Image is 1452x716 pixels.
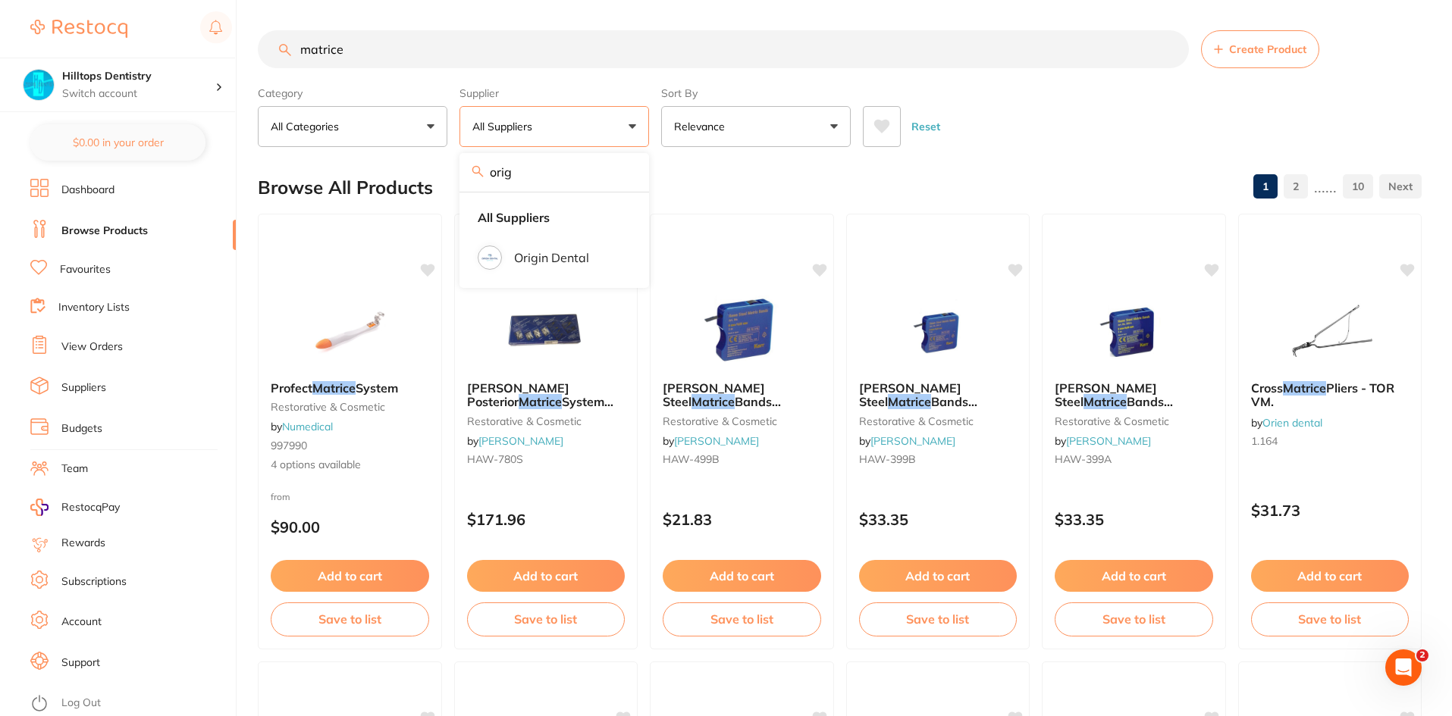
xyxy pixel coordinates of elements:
em: Matrice [888,394,931,409]
img: Hilltops Dentistry [24,70,54,100]
button: Add to cart [271,560,429,592]
a: Budgets [61,421,102,436]
img: HAWE Steel Matrice Bands 0.03mm 6mm x 3m with Dispenser [889,293,987,369]
img: HAWE Steel Matrice Bands 0.03mm 5mm x 3m with Dispenser [1084,293,1183,369]
p: $21.83 [663,511,821,528]
button: Add to cart [1055,560,1213,592]
a: Suppliers [61,380,106,396]
a: Restocq Logo [30,11,127,46]
p: ...... [1314,178,1337,195]
iframe: Intercom live chat [1385,649,1422,686]
span: HAW-399A [1055,452,1112,466]
a: 2 [1284,171,1308,202]
a: 1 [1253,171,1278,202]
em: Matrice [519,394,562,409]
b: Profect Matrice System [271,381,429,395]
li: Clear selection [466,202,643,233]
button: All Suppliers [459,106,649,147]
span: by [859,434,955,448]
a: Orien dental [1262,416,1322,430]
a: Inventory Lists [58,300,130,315]
span: Pliers - TOR VM. [1251,380,1394,409]
em: Matrice [1283,380,1326,396]
span: 1.164 [1251,434,1278,448]
em: Matrice [1084,394,1127,409]
button: Save to list [1055,602,1213,636]
p: $33.35 [859,511,1018,528]
input: Search supplier [459,153,649,191]
b: HAWE Steel Matrice Bands .045mm 6mm x 3m with Dispenser [663,381,821,409]
p: $33.35 [1055,511,1213,528]
span: [PERSON_NAME] Steel [859,380,961,409]
p: $171.96 [467,511,626,528]
span: Create Product [1229,43,1306,55]
span: Profect [271,380,312,396]
p: Relevance [674,119,731,134]
a: Favourites [60,262,111,277]
a: Subscriptions [61,574,127,589]
span: 2 [1416,649,1428,661]
span: by [1251,416,1322,430]
span: by [663,434,759,448]
p: All Suppliers [472,119,538,134]
img: Cross Matrice Pliers - TOR VM. [1281,293,1379,369]
span: [PERSON_NAME] Steel [663,380,765,409]
small: restorative & cosmetic [859,415,1018,427]
a: [PERSON_NAME] [478,434,563,448]
h2: Browse All Products [258,177,433,199]
button: Save to list [271,602,429,636]
span: 997990 [271,439,307,452]
a: RestocqPay [30,499,120,516]
span: by [271,420,333,433]
small: restorative & cosmetic [663,415,821,427]
span: System Soft [467,394,613,423]
span: HAW-399B [859,452,916,466]
button: Log Out [30,692,231,716]
img: Restocq Logo [30,20,127,38]
a: Dashboard [61,183,114,198]
small: restorative & cosmetic [467,415,626,427]
a: Team [61,461,88,477]
a: Browse Products [61,224,148,239]
img: Profect Matrice System [300,293,399,369]
button: Save to list [467,602,626,636]
a: View Orders [61,339,123,355]
button: Save to list [1251,602,1410,636]
b: Cross Matrice Pliers - TOR VM. [1251,381,1410,409]
p: Switch account [62,86,215,102]
span: by [1055,434,1151,448]
em: Matrice [312,380,356,396]
span: System [356,380,398,396]
a: Rewards [61,536,105,551]
span: RestocqPay [61,500,120,515]
span: [PERSON_NAME] Posterior [467,380,569,409]
h4: Hilltops Dentistry [62,69,215,84]
a: [PERSON_NAME] [870,434,955,448]
a: [PERSON_NAME] [674,434,759,448]
a: 10 [1343,171,1373,202]
button: Relevance [661,106,851,147]
b: HAWE Steel Matrice Bands 0.03mm 6mm x 3m with Dispenser [859,381,1018,409]
p: Origin Dental [514,251,589,264]
span: from [271,491,290,502]
button: $0.00 in your order [30,124,205,161]
button: Create Product [1201,30,1319,68]
input: Search Products [258,30,1189,68]
a: Account [61,614,102,630]
strong: All Suppliers [478,211,550,224]
button: Add to cart [1251,560,1410,592]
button: Reset [907,106,945,147]
small: restorative & cosmetic [271,401,429,413]
span: HAW-499B [663,452,720,466]
button: Save to list [663,602,821,636]
p: All Categories [271,119,345,134]
img: RestocqPay [30,499,49,516]
span: HAW-780S [467,452,523,466]
span: 4 options available [271,458,429,473]
a: Log Out [61,696,101,711]
p: $31.73 [1251,502,1410,519]
span: by [467,434,563,448]
img: HAWE Posterior Matrice System Soft [497,293,595,369]
img: Origin Dental [480,248,500,267]
b: HAWE Posterior Matrice System Soft [467,381,626,409]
